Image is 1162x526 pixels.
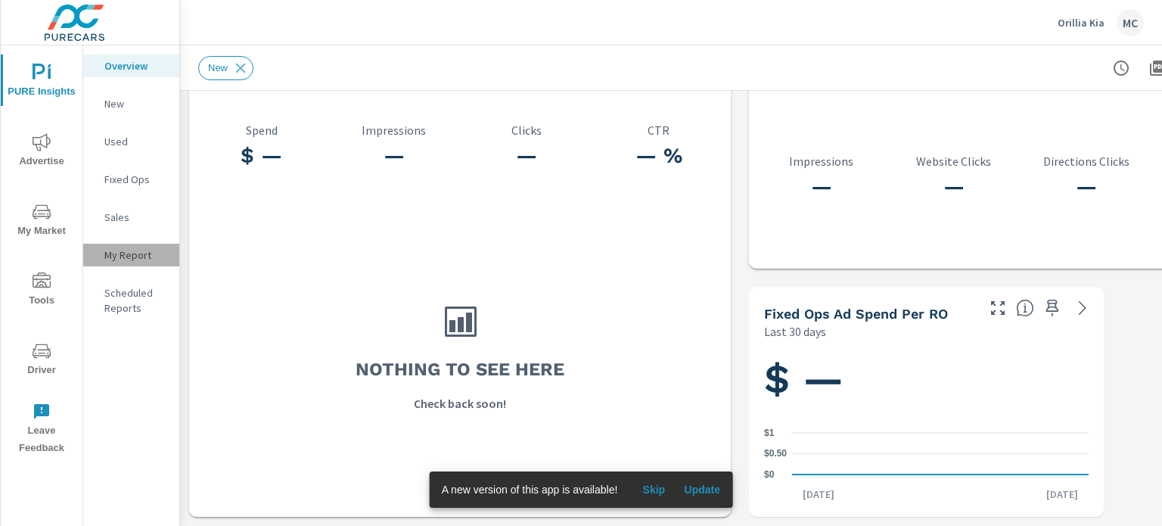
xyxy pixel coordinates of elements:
[104,96,167,111] p: New
[5,64,78,101] span: PURE Insights
[764,449,787,459] text: $0.50
[887,154,1020,168] p: Website Clicks
[592,143,725,169] h3: — %
[1,45,82,463] div: nav menu
[83,54,179,77] div: Overview
[442,484,618,496] span: A new version of this app is available!
[755,154,887,168] p: Impressions
[356,356,564,382] h3: Nothing to see here
[764,322,826,341] p: Last 30 days
[195,123,328,137] p: Spend
[764,469,775,480] text: $0
[887,174,1020,200] h3: —
[83,130,179,153] div: Used
[83,244,179,266] div: My Report
[1070,296,1095,320] a: See more details in report
[684,483,720,496] span: Update
[678,478,726,502] button: Update
[104,172,167,187] p: Fixed Ops
[104,210,167,225] p: Sales
[328,123,460,137] p: Impressions
[5,203,78,240] span: My Market
[764,428,775,438] text: $1
[755,174,887,200] h3: —
[5,403,78,457] span: Leave Feedback
[195,143,328,169] h3: $ —
[1058,16,1105,30] p: Orillia Kia
[198,56,253,80] div: New
[635,483,672,496] span: Skip
[792,487,845,502] p: [DATE]
[592,123,725,137] p: CTR
[83,206,179,229] div: Sales
[83,92,179,115] div: New
[764,306,948,322] h5: Fixed Ops Ad Spend Per RO
[5,272,78,310] span: Tools
[5,133,78,170] span: Advertise
[1020,174,1152,200] h3: —
[328,143,460,169] h3: —
[199,62,237,73] span: New
[104,58,167,73] p: Overview
[414,394,506,412] p: Check back soon!
[1020,154,1152,168] p: Directions Clicks
[1036,487,1089,502] p: [DATE]
[764,353,1089,405] h1: $ —
[460,123,592,137] p: Clicks
[104,134,167,149] p: Used
[5,342,78,379] span: Driver
[460,143,592,169] h3: —
[104,247,167,263] p: My Report
[986,296,1010,320] button: Make Fullscreen
[104,285,167,316] p: Scheduled Reports
[629,478,678,502] button: Skip
[83,168,179,191] div: Fixed Ops
[1040,296,1064,320] span: Save this to your personalized report
[83,282,179,319] div: Scheduled Reports
[1016,299,1034,317] span: Average cost of Fixed Operations-oriented advertising per each Repair Order closed at the dealer ...
[1117,9,1144,36] div: MC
